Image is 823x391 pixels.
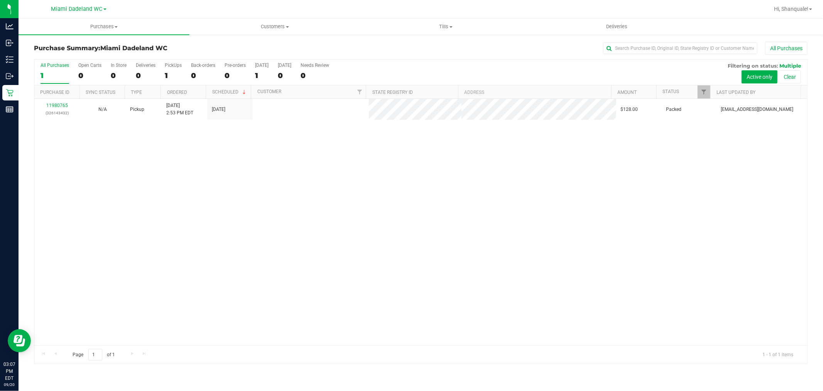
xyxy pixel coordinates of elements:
a: Type [131,90,142,95]
div: 1 [165,71,182,80]
div: 0 [191,71,215,80]
span: Deliveries [596,23,638,30]
span: Multiple [779,63,801,69]
a: Amount [617,90,637,95]
span: Customers [190,23,360,30]
span: Packed [666,106,682,113]
span: Tills [361,23,531,30]
input: Search Purchase ID, Original ID, State Registry ID or Customer Name... [603,42,757,54]
div: 0 [111,71,127,80]
div: 0 [278,71,291,80]
inline-svg: Retail [6,89,14,97]
p: 09/20 [3,382,15,388]
div: [DATE] [278,63,291,68]
div: 0 [301,71,329,80]
inline-svg: Inbound [6,39,14,47]
div: 0 [78,71,101,80]
span: Miami Dadeland WC [100,44,167,52]
div: Back-orders [191,63,215,68]
h3: Purchase Summary: [34,45,292,52]
div: PickUps [165,63,182,68]
button: N/A [98,106,107,113]
p: 03:07 PM EDT [3,361,15,382]
div: All Purchases [41,63,69,68]
span: 1 - 1 of 1 items [756,349,799,360]
a: Purchases [19,19,189,35]
iframe: Resource center [8,329,31,352]
span: [EMAIL_ADDRESS][DOMAIN_NAME] [721,106,793,113]
div: Needs Review [301,63,329,68]
a: Customers [189,19,360,35]
a: Last Updated By [717,90,756,95]
inline-svg: Inventory [6,56,14,63]
span: Page of 1 [66,349,122,361]
a: Filter [698,85,710,99]
a: Tills [360,19,531,35]
button: Active only [742,70,777,83]
span: $128.00 [621,106,638,113]
span: [DATE] 2:53 PM EDT [166,102,193,117]
p: (326143432) [39,109,75,117]
div: Open Carts [78,63,101,68]
a: State Registry ID [372,90,413,95]
div: 1 [255,71,269,80]
a: Filter [353,85,366,99]
div: [DATE] [255,63,269,68]
a: Sync Status [86,90,115,95]
div: 0 [225,71,246,80]
a: Customer [257,89,281,94]
span: Miami Dadeland WC [51,6,103,12]
a: 11980765 [46,103,68,108]
button: Clear [779,70,801,83]
span: Pickup [130,106,144,113]
a: Status [662,89,679,94]
span: Purchases [19,23,189,30]
div: 0 [136,71,155,80]
div: Deliveries [136,63,155,68]
inline-svg: Analytics [6,22,14,30]
a: Purchase ID [40,90,69,95]
span: Hi, Shanquale! [774,6,808,12]
input: 1 [88,349,102,361]
span: Not Applicable [98,107,107,112]
a: Ordered [167,90,187,95]
span: [DATE] [212,106,225,113]
div: In Store [111,63,127,68]
a: Deliveries [531,19,702,35]
div: 1 [41,71,69,80]
span: Filtering on status: [728,63,778,69]
th: Address [458,85,611,99]
a: Scheduled [212,89,247,95]
div: Pre-orders [225,63,246,68]
inline-svg: Outbound [6,72,14,80]
button: All Purchases [765,42,808,55]
inline-svg: Reports [6,105,14,113]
